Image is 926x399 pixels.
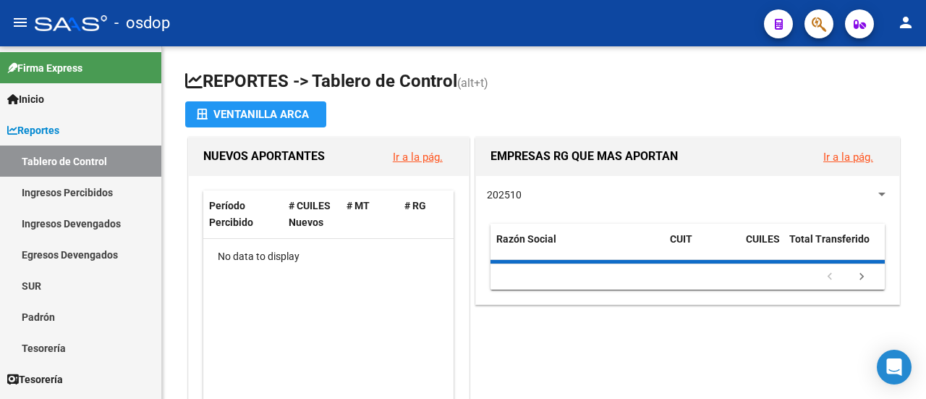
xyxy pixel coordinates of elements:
span: CUIT [670,233,692,245]
button: Ir a la pág. [381,143,454,170]
span: Período Percibido [209,200,253,228]
div: Open Intercom Messenger [877,350,912,385]
datatable-header-cell: Razón Social [490,224,664,272]
button: Ir a la pág. [812,143,885,170]
div: No data to display [203,239,454,275]
span: CUILES [746,233,780,245]
a: go to next page [848,269,875,285]
mat-icon: person [897,14,914,31]
datatable-header-cell: Período Percibido [203,190,283,238]
datatable-header-cell: # MT [341,190,399,238]
span: - osdop [114,7,170,39]
span: Razón Social [496,233,556,245]
span: EMPRESAS RG QUE MAS APORTAN [490,149,678,163]
span: Inicio [7,91,44,107]
span: # RG [404,200,426,211]
datatable-header-cell: CUILES [740,224,783,272]
button: Ventanilla ARCA [185,101,326,127]
mat-icon: menu [12,14,29,31]
a: go to previous page [816,269,844,285]
span: # MT [347,200,370,211]
span: (alt+t) [457,76,488,90]
span: Firma Express [7,60,82,76]
datatable-header-cell: CUIT [664,224,740,272]
a: Ir a la pág. [393,151,443,164]
span: Reportes [7,122,59,138]
span: Tesorería [7,371,63,387]
span: 202510 [487,189,522,201]
datatable-header-cell: Total Transferido [783,224,885,272]
span: NUEVOS APORTANTES [203,149,325,163]
a: Ir a la pág. [823,151,873,164]
span: Total Transferido [789,233,870,245]
div: Ventanilla ARCA [197,101,315,127]
span: # CUILES Nuevos [289,200,331,228]
datatable-header-cell: # RG [399,190,456,238]
h1: REPORTES -> Tablero de Control [185,70,903,95]
datatable-header-cell: # CUILES Nuevos [283,190,341,238]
